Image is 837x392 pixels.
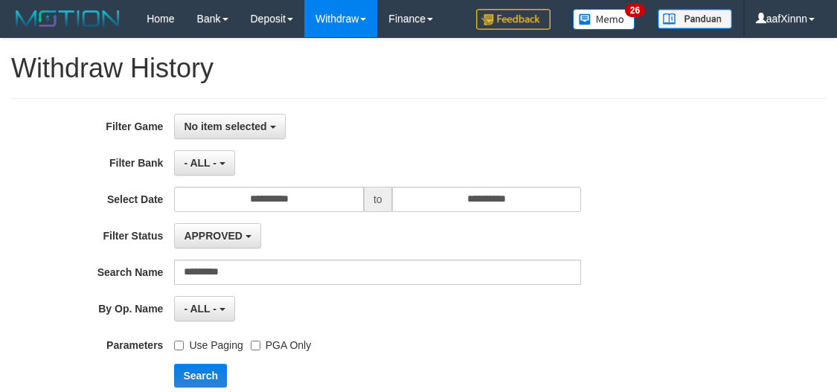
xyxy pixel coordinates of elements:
[251,341,260,350] input: PGA Only
[184,303,217,315] span: - ALL -
[174,296,234,321] button: - ALL -
[658,9,732,29] img: panduan.png
[11,7,124,30] img: MOTION_logo.png
[625,4,645,17] span: 26
[476,9,551,30] img: Feedback.jpg
[251,332,311,353] label: PGA Only
[184,121,266,132] span: No item selected
[184,157,217,169] span: - ALL -
[364,187,392,212] span: to
[174,223,260,248] button: APPROVED
[184,230,243,242] span: APPROVED
[11,54,826,83] h1: Withdraw History
[174,364,227,388] button: Search
[174,332,243,353] label: Use Paging
[174,150,234,176] button: - ALL -
[174,114,285,139] button: No item selected
[174,341,184,350] input: Use Paging
[573,9,635,30] img: Button%20Memo.svg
